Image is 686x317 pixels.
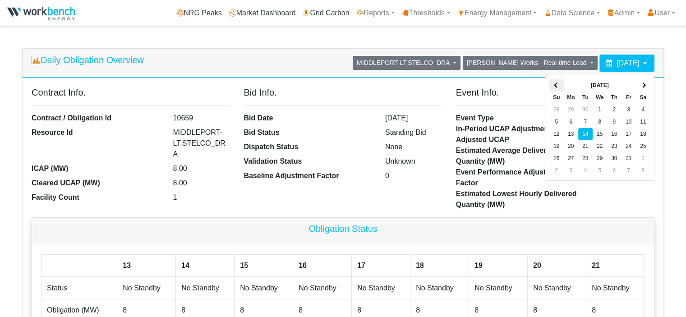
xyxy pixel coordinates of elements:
[117,254,176,277] th: 13
[622,152,636,165] td: 31
[237,170,378,185] dt: Baseline Adjustment Factor
[607,140,622,152] td: 23
[564,165,578,177] td: 3
[578,104,593,116] td: 30
[166,178,237,188] dd: 8.00
[378,156,449,167] dd: Unknown
[32,55,144,65] h5: Daily Obligation Overview
[166,113,237,124] dd: 10659
[117,277,176,299] td: No Standby
[549,152,564,165] td: 26
[25,192,166,207] dt: Facility Count
[564,128,578,140] td: 13
[467,59,587,66] span: [PERSON_NAME] Works - Real-time Load
[237,113,378,127] dt: Bid Date
[578,116,593,128] td: 7
[449,145,591,167] dt: Estimated Average Delivered Quantity (MW)
[410,254,469,277] th: 18
[586,277,645,299] td: No Standby
[41,223,645,234] h5: Obligation Status
[352,277,410,299] td: No Standby
[235,254,293,277] th: 15
[449,167,591,188] dt: Event Performance Adjustment Factor
[564,104,578,116] td: 29
[593,92,607,104] th: We
[176,277,235,299] td: No Standby
[410,277,469,299] td: No Standby
[378,142,449,152] dd: None
[644,4,679,22] a: User
[593,128,607,140] td: 15
[593,140,607,152] td: 22
[353,4,398,22] a: Reports
[528,254,586,277] th: 20
[398,4,454,22] a: Thresholds
[564,116,578,128] td: 6
[578,92,593,104] th: Tu
[237,142,378,156] dt: Dispatch Status
[578,165,593,177] td: 4
[607,92,622,104] th: Th
[7,7,75,20] img: NRGPeaks.png
[636,104,650,116] td: 4
[622,92,636,104] th: Fr
[25,127,166,163] dt: Resource Id
[293,277,352,299] td: No Standby
[607,104,622,116] td: 2
[622,116,636,128] td: 10
[166,163,237,174] dd: 8.00
[540,4,603,22] a: Data Science
[449,124,591,134] dt: In-Period UCAP Adjustment
[166,192,237,203] dd: 1
[607,128,622,140] td: 16
[607,165,622,177] td: 6
[449,113,591,124] dt: Event Type
[593,116,607,128] td: 8
[469,254,528,277] th: 19
[607,116,622,128] td: 9
[173,4,225,22] a: NRG Peaks
[622,128,636,140] td: 17
[549,104,564,116] td: 28
[622,104,636,116] td: 3
[378,127,449,138] dd: Standing Bid
[564,92,578,104] th: Mo
[549,140,564,152] td: 19
[41,277,117,299] td: Status
[463,56,598,70] button: [PERSON_NAME] Works - Real-time Load
[622,165,636,177] td: 7
[549,128,564,140] td: 12
[622,140,636,152] td: 24
[454,4,541,22] a: Energy Management
[176,254,235,277] th: 14
[617,59,639,67] span: [DATE]
[564,140,578,152] td: 20
[244,87,442,98] h5: Bid Info.
[578,128,593,140] td: 14
[299,4,353,22] a: Grid Carbon
[636,92,650,104] th: Sa
[456,87,654,98] h5: Event Info.
[25,113,166,127] dt: Contract / Obligation Id
[636,152,650,165] td: 1
[293,254,352,277] th: 16
[636,116,650,128] td: 11
[528,277,586,299] td: No Standby
[586,254,645,277] th: 21
[564,79,636,92] th: [DATE]
[237,156,378,170] dt: Validation Status
[32,87,230,98] h5: Contract Info.
[549,165,564,177] td: 2
[549,116,564,128] td: 5
[564,152,578,165] td: 27
[25,163,166,178] dt: ICAP (MW)
[378,113,449,124] dd: [DATE]
[593,165,607,177] td: 5
[603,4,644,22] a: Admin
[226,4,299,22] a: Market Dashboard
[636,140,650,152] td: 25
[166,127,237,160] dd: MIDDLEPORT-LT.STELCO_DRA
[549,92,564,104] th: Su
[25,178,166,192] dt: Cleared UCAP (MW)
[357,59,450,66] span: MIDDLEPORT-LT.STELCO_DRA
